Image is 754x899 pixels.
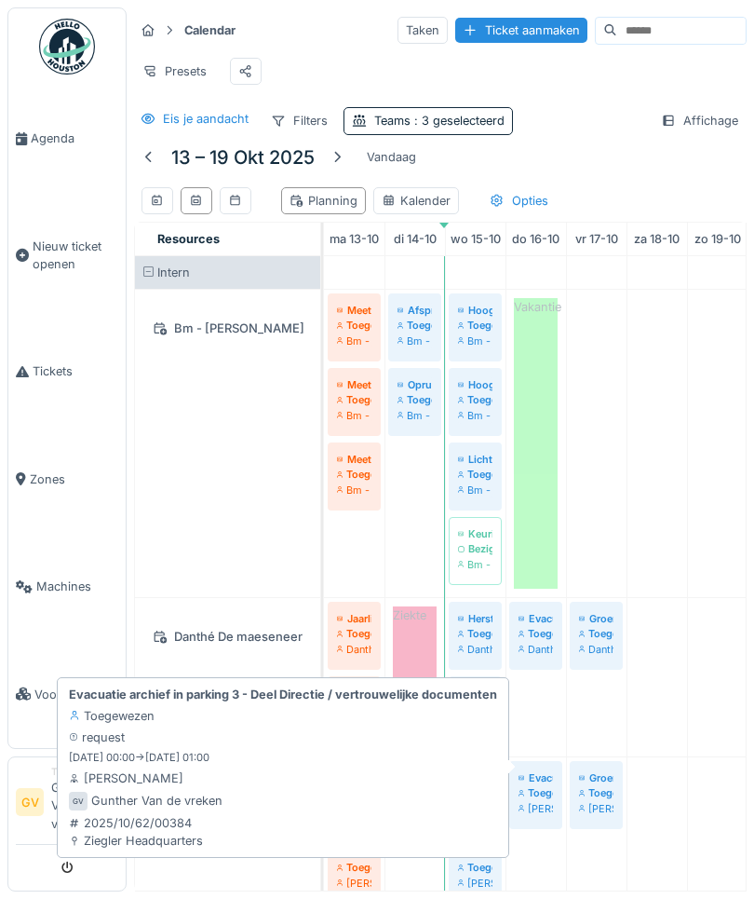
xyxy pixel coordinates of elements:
[337,408,371,423] div: Bm - [PERSON_NAME]
[518,626,553,641] div: Toegewezen
[289,192,357,210] div: Planning
[579,626,613,641] div: Toegewezen
[337,303,371,318] div: Meeting hoog- en laagspranning met Henneaux - [PERSON_NAME]
[653,107,747,134] div: Affichage
[446,226,505,252] a: 15 oktober 2025
[690,226,746,252] a: 19 oktober 2025
[16,788,44,816] li: GV
[91,792,222,810] div: Gunther Van de vreken
[69,750,209,766] small: [DATE] 00:00 -> [DATE] 01:00
[458,876,492,891] div: [PERSON_NAME]
[146,317,309,340] div: Bm - [PERSON_NAME]
[458,541,492,556] div: Bezig
[34,686,118,703] span: Voorraad
[458,483,492,497] div: Bm - [PERSON_NAME]
[514,298,558,589] div: Vakantie
[8,426,126,533] a: Zones
[374,112,505,129] div: Teams
[337,860,371,875] div: Toegewezen
[458,377,492,392] div: Hoogspanningscabine proper maken
[397,377,432,392] div: Opruimen stock Facility
[69,729,125,746] div: request
[69,770,183,787] div: [PERSON_NAME]
[458,392,492,407] div: Toegewezen
[579,642,613,657] div: Danthé De maeseneer
[157,266,190,279] span: Intern
[458,334,492,348] div: Bm - [PERSON_NAME]
[458,611,492,626] div: Herstelling trap chauffeurs en trap medewerkers
[36,578,118,595] span: Machines
[518,770,553,785] div: Evacuatie archief in parking 3 - Deel Directie / vertrouwelijke documenten
[579,801,613,816] div: [PERSON_NAME]
[518,785,553,800] div: Toegewezen
[16,765,118,845] a: GV TechnicusGunther Van de vreken
[393,606,437,748] div: Ziekte
[69,832,203,850] div: Ziegler Headquarters
[458,408,492,423] div: Bm - [PERSON_NAME]
[507,226,564,252] a: 16 oktober 2025
[8,192,126,318] a: Nieuw ticket openen
[518,642,553,657] div: Danthé De maeseneer
[8,640,126,747] a: Voorraad
[397,17,448,44] div: Taken
[134,58,215,85] div: Presets
[629,226,684,252] a: 18 oktober 2025
[397,318,432,333] div: Toegewezen
[411,114,505,128] span: : 3 geselecteerd
[397,408,432,423] div: Bm - [PERSON_NAME]
[337,318,371,333] div: Toegewezen
[458,526,492,541] div: Keuring laagspanning
[177,21,243,39] strong: Calendar
[481,187,557,214] div: Opties
[458,467,492,482] div: Toegewezen
[579,611,613,626] div: Groenonderhoud [DATE]
[518,611,553,626] div: Evacuatie archief in parking 3 - Deel Directie / vertrouwelijke documenten
[337,452,371,467] div: Meeting zonnepanelen met Enerdeal - [PERSON_NAME][DATE]
[337,392,371,407] div: Toegewezen
[39,19,95,75] img: Badge_color-CXgf-gQk.svg
[458,557,492,572] div: Bm - [PERSON_NAME]
[171,146,315,169] h5: 13 – 19 okt 2025
[359,144,424,170] div: Vandaag
[458,452,492,467] div: Lichtreclame Ziegler Rekkem
[337,876,371,891] div: [PERSON_NAME]
[8,533,126,640] a: Machines
[263,107,336,134] div: Filters
[8,318,126,425] a: Tickets
[69,707,155,725] div: Toegewezen
[33,362,118,380] span: Tickets
[579,770,613,785] div: Groenonderhoud [DATE]
[571,226,623,252] a: 17 oktober 2025
[458,303,492,318] div: Hoogspanningscabine proper maken
[69,686,497,703] strong: Evacuatie archief in parking 3 - Deel Directie / vertrouwelijke documenten
[8,85,126,192] a: Agenda
[337,611,371,626] div: Jaarlijks onderhoud acodrains
[337,334,371,348] div: Bm - [PERSON_NAME]
[389,226,441,252] a: 14 oktober 2025
[30,470,118,488] span: Zones
[31,129,118,147] span: Agenda
[337,377,371,392] div: Meeting hoog- en laagspranning met Henneaux - [PERSON_NAME]
[458,642,492,657] div: Danthé De maeseneer
[458,626,492,641] div: Toegewezen
[33,238,118,273] span: Nieuw ticket openen
[337,642,371,657] div: Danthé De maeseneer
[69,814,203,832] div: 2025/10/62/00384
[146,625,309,648] div: Danthé De maeseneer
[325,226,384,252] a: 13 oktober 2025
[337,483,371,497] div: Bm - [PERSON_NAME]
[51,765,118,779] div: Technicus
[337,467,371,482] div: Toegewezen
[382,192,451,210] div: Kalender
[51,765,118,840] li: Gunther Van de vreken
[455,18,587,43] div: Ticket aanmaken
[157,232,220,246] span: Resources
[337,626,371,641] div: Toegewezen
[579,785,613,800] div: Toegewezen
[458,318,492,333] div: Toegewezen
[458,860,492,875] div: Toegewezen
[397,392,432,407] div: Toegewezen
[163,110,249,128] div: Eis je aandacht
[69,792,88,810] div: GV
[518,801,553,816] div: [PERSON_NAME]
